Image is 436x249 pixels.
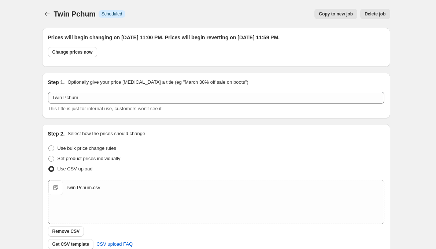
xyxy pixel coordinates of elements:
[54,10,96,18] span: Twin Pchum
[48,47,97,57] button: Change prices now
[52,49,93,55] span: Change prices now
[48,34,384,41] h2: Prices will begin changing on [DATE] 11:00 PM. Prices will begin reverting on [DATE] 11:59 PM.
[319,11,353,17] span: Copy to new job
[52,241,89,247] span: Get CSV template
[58,156,121,161] span: Set product prices individually
[48,106,162,111] span: This title is just for internal use, customers won't see it
[58,166,93,172] span: Use CSV upload
[314,9,357,19] button: Copy to new job
[67,79,248,86] p: Optionally give your price [MEDICAL_DATA] a title (eg "March 30% off sale on boots")
[360,9,390,19] button: Delete job
[58,145,116,151] span: Use bulk price change rules
[52,228,80,234] span: Remove CSV
[67,130,145,137] p: Select how the prices should change
[48,130,65,137] h2: Step 2.
[365,11,385,17] span: Delete job
[48,92,384,104] input: 30% off holiday sale
[101,11,122,17] span: Scheduled
[48,79,65,86] h2: Step 1.
[96,241,133,248] span: CSV upload FAQ
[66,184,100,191] div: Twin Pchum.csv
[42,9,52,19] button: Price change jobs
[48,226,84,237] button: Remove CSV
